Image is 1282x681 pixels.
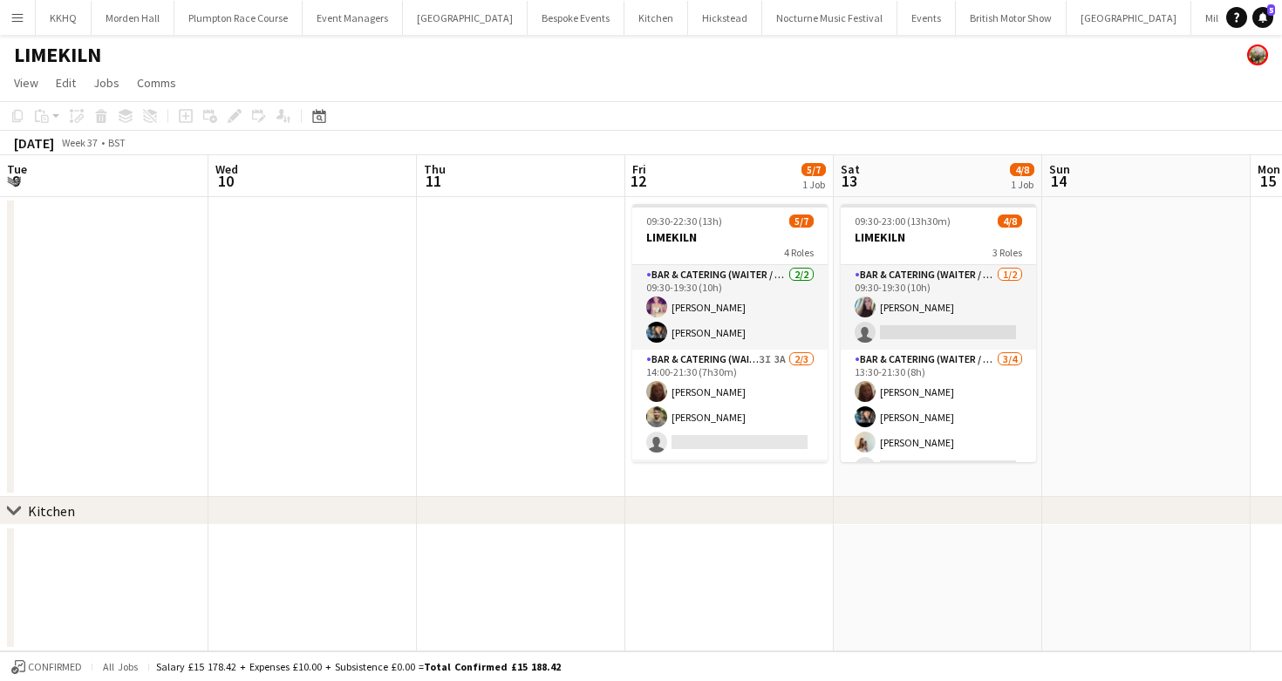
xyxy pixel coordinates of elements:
[897,1,956,35] button: Events
[303,1,403,35] button: Event Managers
[28,502,75,520] div: Kitchen
[1258,161,1280,177] span: Mon
[632,161,646,177] span: Fri
[528,1,624,35] button: Bespoke Events
[632,204,828,462] app-job-card: 09:30-22:30 (13h)5/7LIMEKILN4 RolesBar & Catering (Waiter / waitress)2/209:30-19:30 (10h)[PERSON_...
[137,75,176,91] span: Comms
[424,660,561,673] span: Total Confirmed £15 188.42
[28,661,82,673] span: Confirmed
[632,229,828,245] h3: LIMEKILN
[1047,171,1070,191] span: 14
[14,42,101,68] h1: LIMEKILN
[801,163,826,176] span: 5/7
[1247,44,1268,65] app-user-avatar: Staffing Manager
[108,136,126,149] div: BST
[49,72,83,94] a: Edit
[1010,163,1034,176] span: 4/8
[56,75,76,91] span: Edit
[213,171,238,191] span: 10
[784,246,814,259] span: 4 Roles
[762,1,897,35] button: Nocturne Music Festival
[841,229,1036,245] h3: LIMEKILN
[93,75,119,91] span: Jobs
[802,178,825,191] div: 1 Job
[630,171,646,191] span: 12
[36,1,92,35] button: KKHQ
[156,660,561,673] div: Salary £15 178.42 + Expenses £10.00 + Subsistence £0.00 =
[956,1,1067,35] button: British Motor Show
[646,215,722,228] span: 09:30-22:30 (13h)
[1049,161,1070,177] span: Sun
[92,1,174,35] button: Morden Hall
[14,134,54,152] div: [DATE]
[58,136,101,149] span: Week 37
[215,161,238,177] span: Wed
[841,350,1036,485] app-card-role: Bar & Catering (Waiter / waitress)3/413:30-21:30 (8h)[PERSON_NAME][PERSON_NAME][PERSON_NAME]
[841,161,860,177] span: Sat
[1067,1,1191,35] button: [GEOGRAPHIC_DATA]
[838,171,860,191] span: 13
[1267,4,1275,16] span: 5
[421,171,446,191] span: 11
[403,1,528,35] button: [GEOGRAPHIC_DATA]
[174,1,303,35] button: Plumpton Race Course
[1011,178,1033,191] div: 1 Job
[789,215,814,228] span: 5/7
[855,215,951,228] span: 09:30-23:00 (13h30m)
[7,161,27,177] span: Tue
[992,246,1022,259] span: 3 Roles
[14,75,38,91] span: View
[99,660,141,673] span: All jobs
[841,265,1036,350] app-card-role: Bar & Catering (Waiter / waitress)1/209:30-19:30 (10h)[PERSON_NAME]
[9,657,85,677] button: Confirmed
[624,1,688,35] button: Kitchen
[1255,171,1280,191] span: 15
[998,215,1022,228] span: 4/8
[632,350,828,460] app-card-role: Bar & Catering (Waiter / waitress)3I3A2/314:00-21:30 (7h30m)[PERSON_NAME][PERSON_NAME]
[130,72,183,94] a: Comms
[1252,7,1273,28] a: 5
[688,1,762,35] button: Hickstead
[632,265,828,350] app-card-role: Bar & Catering (Waiter / waitress)2/209:30-19:30 (10h)[PERSON_NAME][PERSON_NAME]
[4,171,27,191] span: 9
[86,72,126,94] a: Jobs
[424,161,446,177] span: Thu
[7,72,45,94] a: View
[841,204,1036,462] app-job-card: 09:30-23:00 (13h30m)4/8LIMEKILN3 RolesBar & Catering (Waiter / waitress)1/209:30-19:30 (10h)[PERS...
